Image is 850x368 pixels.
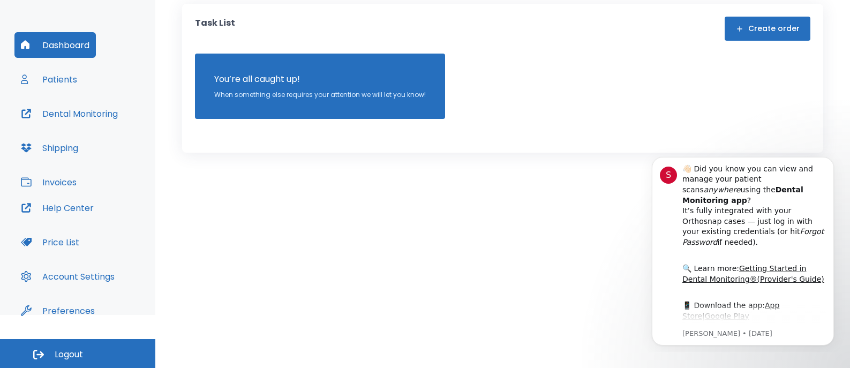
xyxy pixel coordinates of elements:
button: Patients [14,66,84,92]
p: Task List [195,17,235,41]
div: 📱 Download the app: | ​ Let us know if you need help getting started! [47,153,190,206]
button: Dental Monitoring [14,101,124,126]
p: When something else requires your attention we will let you know! [214,90,426,100]
button: Dashboard [14,32,96,58]
iframe: Intercom notifications message [636,147,850,352]
p: Message from Stephany, sent 2w ago [47,182,190,191]
button: Price List [14,229,86,255]
button: Invoices [14,169,83,195]
div: Tooltip anchor [93,306,102,316]
button: Preferences [14,298,101,324]
button: Create order [725,17,810,41]
p: You’re all caught up! [214,73,426,86]
button: Help Center [14,195,100,221]
span: Logout [55,349,83,361]
button: Account Settings [14,264,121,289]
button: Shipping [14,135,85,161]
a: App Store [47,154,144,173]
a: Google Play [69,164,114,173]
